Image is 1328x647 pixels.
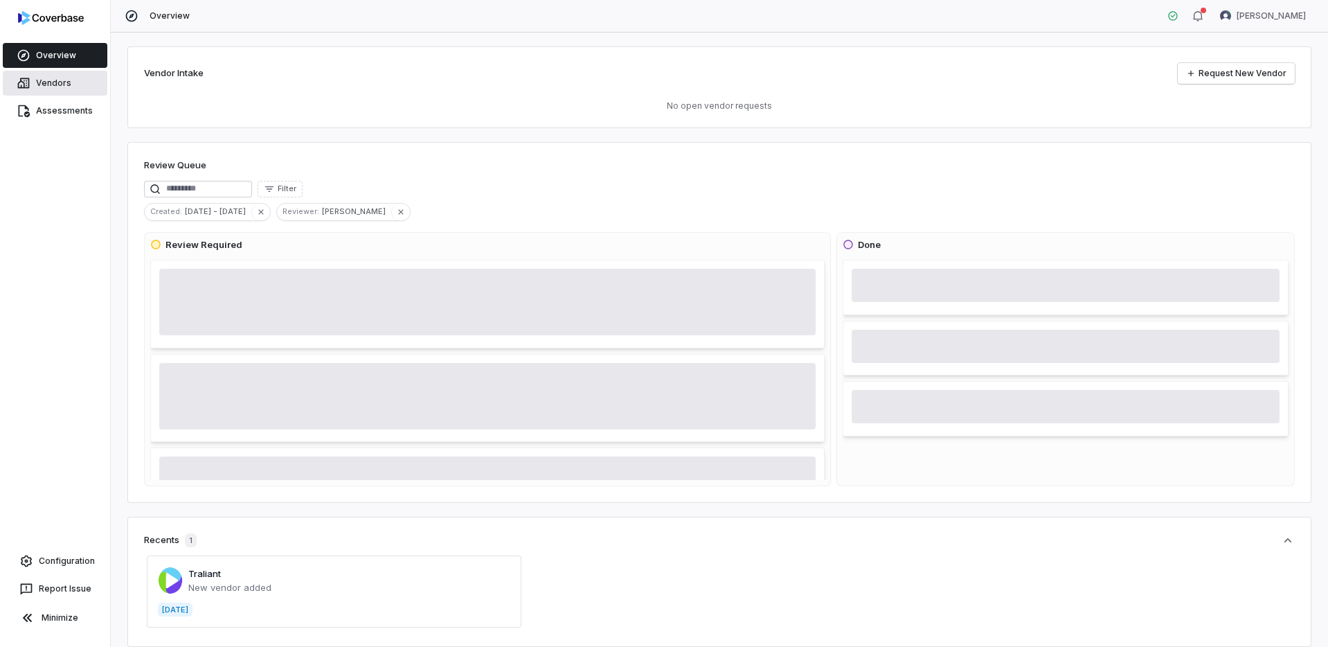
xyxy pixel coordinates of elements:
a: Configuration [6,549,105,574]
span: Filter [278,184,296,194]
span: [PERSON_NAME] [322,205,391,218]
a: Overview [3,43,107,68]
button: Report Issue [6,576,105,601]
a: Traliant [188,568,221,579]
span: [DATE] - [DATE] [185,205,251,218]
span: [PERSON_NAME] [1237,10,1306,21]
span: Minimize [42,612,78,623]
span: 1 [185,533,197,547]
h3: Done [858,238,881,252]
span: Configuration [39,556,95,567]
p: No open vendor requests [144,100,1295,112]
a: Vendors [3,71,107,96]
span: Created : [145,205,185,218]
button: Filter [258,181,303,197]
button: Minimize [6,604,105,632]
h3: Review Required [165,238,242,252]
span: Vendors [36,78,71,89]
span: Assessments [36,105,93,116]
img: logo-D7KZi-bG.svg [18,11,84,25]
img: Mike Phillips avatar [1220,10,1231,21]
div: Recents [144,533,197,547]
a: Assessments [3,98,107,123]
h2: Vendor Intake [144,67,204,80]
h1: Review Queue [144,159,206,172]
button: Recents1 [144,533,1295,547]
span: Overview [150,10,190,21]
a: Request New Vendor [1178,63,1295,84]
span: Report Issue [39,583,91,594]
button: Mike Phillips avatar[PERSON_NAME] [1212,6,1314,26]
span: Overview [36,50,76,61]
span: Reviewer : [277,205,322,218]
